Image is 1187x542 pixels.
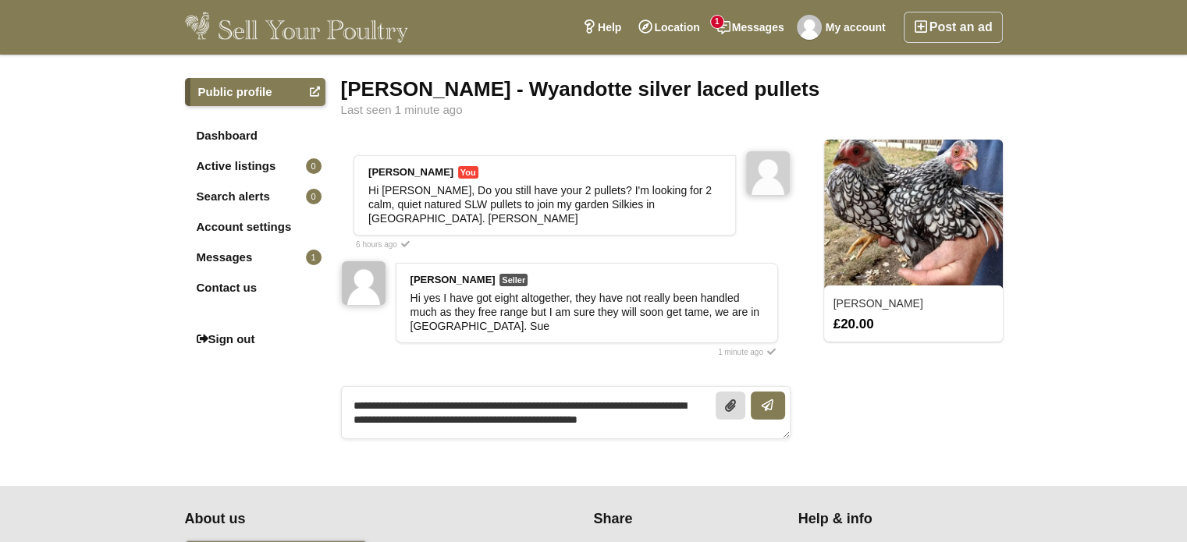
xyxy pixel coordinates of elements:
[185,274,325,302] a: Contact us
[368,166,453,178] strong: [PERSON_NAME]
[410,291,763,333] div: Hi yes I have got eight altogether, they have not really been handled much as they free range but...
[306,189,322,204] span: 0
[824,140,1003,289] img: 3084_thumbnail.jpg
[798,511,983,528] h4: Help & info
[410,274,496,285] strong: [PERSON_NAME]
[711,16,723,28] span: 1
[185,122,325,150] a: Dashboard
[185,152,325,180] a: Active listings0
[746,151,790,195] img: Gill Evans
[306,250,322,265] span: 1
[185,182,325,211] a: Search alerts0
[368,183,721,225] div: Hi [PERSON_NAME], Do you still have your 2 pullets? I'm looking for 2 calm, quiet natured SLW pul...
[185,78,325,106] a: Public profile
[185,243,325,271] a: Messages1
[341,78,1003,100] div: [PERSON_NAME] - Wyandotte silver laced pullets
[594,511,779,528] h4: Share
[574,12,630,43] a: Help
[185,325,325,353] a: Sign out
[341,104,1003,116] div: Last seen 1 minute ago
[185,213,325,241] a: Account settings
[185,12,409,43] img: Sell Your Poultry
[793,12,894,43] a: My account
[904,12,1003,43] a: Post an ad
[342,261,386,305] img: Susan mountford
[833,297,923,310] a: [PERSON_NAME]
[458,166,478,179] span: You
[826,317,1001,331] div: £20.00
[709,12,793,43] a: Messages1
[630,12,708,43] a: Location
[797,15,822,40] img: Gill Evans
[185,511,500,528] h4: About us
[306,158,322,174] span: 0
[499,274,528,286] span: Seller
